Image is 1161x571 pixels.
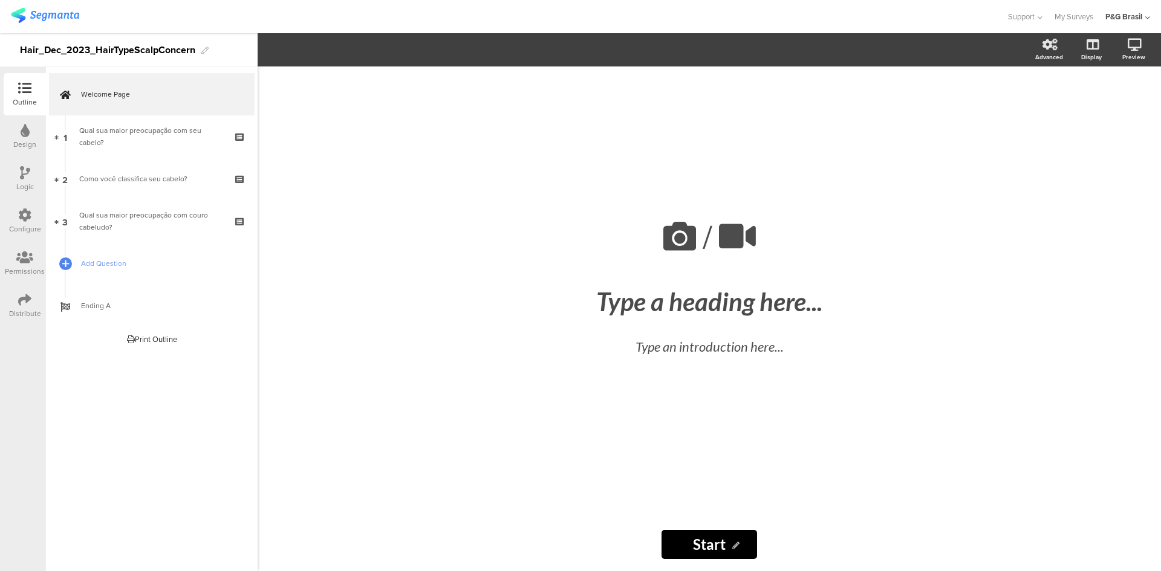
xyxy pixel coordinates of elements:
div: P&G Brasil [1105,11,1142,22]
a: 3 Qual sua maior preocupação com couro cabeludo? [49,200,255,242]
a: Ending A [49,285,255,327]
a: 1 Qual sua maior preocupação com seu cabelo? [49,115,255,158]
span: Welcome Page [81,88,236,100]
span: 1 [63,130,67,143]
div: Type an introduction here... [498,337,921,356]
div: Display [1081,53,1102,62]
div: Outline [13,97,37,108]
span: Ending A [81,300,236,312]
a: Welcome Page [49,73,255,115]
div: Design [13,139,36,150]
span: 2 [62,172,68,185]
div: Preview [1122,53,1145,62]
span: 3 [62,215,68,228]
span: / [703,213,712,261]
div: Hair_Dec_2023_HairTypeScalpConcern [20,40,195,60]
span: Support [1008,11,1035,22]
div: Configure [9,224,41,234]
div: Logic [16,181,34,192]
div: Permissions [5,266,45,277]
div: Qual sua maior preocupação com seu cabelo? [79,124,224,149]
div: Como você classifica seu cabelo? [79,173,224,185]
input: Start [662,530,757,559]
span: Add Question [81,257,236,269]
div: Type a heading here... [486,286,933,317]
div: Advanced [1035,53,1063,62]
a: 2 Como você classifica seu cabelo? [49,158,255,200]
div: Distribute [9,308,41,319]
div: Print Outline [127,334,177,345]
img: segmanta logo [11,8,79,23]
div: Qual sua maior preocupação com couro cabeludo? [79,209,224,233]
